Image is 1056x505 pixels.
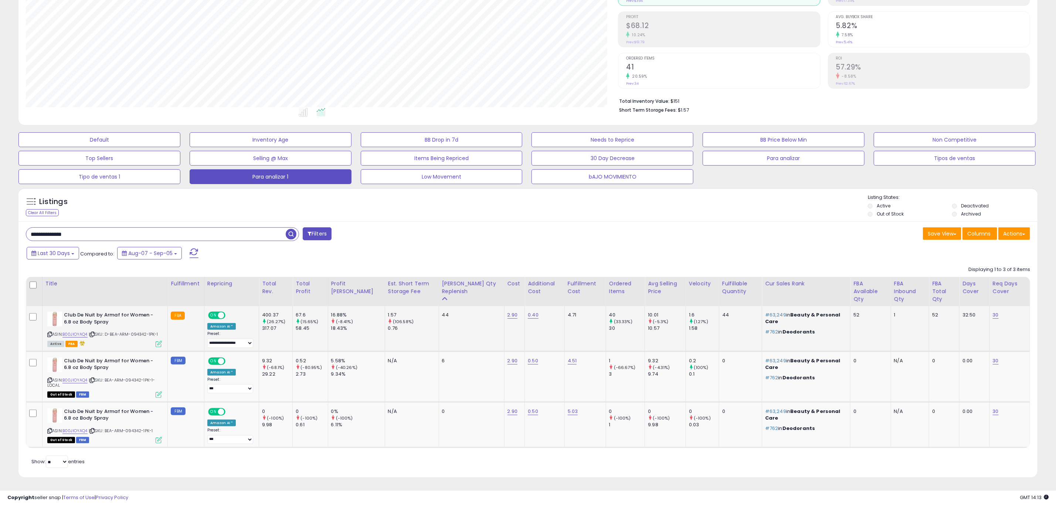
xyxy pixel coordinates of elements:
button: 30 Day Decrease [532,151,693,166]
div: 0.00 [962,357,984,364]
div: 0.61 [296,421,327,428]
span: FBA [65,341,78,347]
a: 0.40 [528,311,539,319]
h5: Listings [39,197,68,207]
a: B00JIOYAQ4 [62,377,88,383]
div: [PERSON_NAME] Qty Replenish [442,280,501,295]
img: 31z-qj-OADL._SL40_.jpg [47,357,62,372]
div: 6.11% [331,421,385,428]
span: Compared to: [80,250,114,257]
a: B00JIOYAQ4 [62,331,88,338]
div: 0 [722,357,756,364]
label: Out of Stock [877,211,904,217]
small: 20.59% [629,74,647,79]
span: Deodorants [782,374,815,381]
button: Filters [303,227,332,240]
div: 30 [609,325,645,332]
div: Displaying 1 to 3 of 3 items [968,266,1030,273]
button: Top Sellers [18,151,180,166]
span: #63,249 [765,311,786,318]
div: 1 [609,421,645,428]
small: (-100%) [653,415,670,421]
div: N/A [388,357,433,364]
div: Velocity [689,280,716,288]
div: Fulfillment [171,280,201,288]
b: Total Inventory Value: [619,98,669,104]
a: 0.50 [528,357,538,365]
div: Avg Selling Price [648,280,682,295]
div: 0 [609,408,645,415]
img: 31z-qj-OADL._SL40_.jpg [47,312,62,326]
button: Actions [998,227,1030,240]
button: Save View [923,227,961,240]
div: Fulfillable Quantity [722,280,759,295]
p: in [765,425,845,432]
div: ASIN: [47,408,162,443]
div: 3 [609,371,645,377]
a: 2.90 [507,311,518,319]
h2: 5.82% [836,21,1030,31]
button: Columns [962,227,997,240]
li: $151 [619,96,1025,105]
div: 0% [331,408,385,415]
div: 52 [932,312,954,318]
a: 30 [993,408,999,415]
span: Profit [626,15,820,19]
a: Privacy Policy [96,494,128,501]
a: B00JIOYAQ4 [62,428,88,434]
div: 9.32 [262,357,292,364]
button: BB Price Below Min [703,132,865,147]
div: 10.01 [648,312,685,318]
button: Items Being Repriced [361,151,523,166]
div: Clear All Filters [26,209,59,216]
small: (-66.67%) [614,365,635,370]
div: 16.88% [331,312,385,318]
button: Tipos de ventas [874,151,1036,166]
div: 0 [296,408,327,415]
div: 44 [722,312,756,318]
strong: Copyright [7,494,34,501]
a: 5.03 [568,408,578,415]
div: Fulfillment Cost [568,280,603,295]
span: Beauty & Personal Care [765,311,841,325]
div: 0 [853,408,885,415]
div: 0.52 [296,357,327,364]
label: Archived [961,211,981,217]
p: in [765,329,845,335]
small: (-100%) [300,415,318,421]
span: #762 [765,328,778,335]
button: Inventory Age [190,132,352,147]
div: 5.58% [331,357,385,364]
small: 7.58% [839,32,853,38]
div: 1.58 [689,325,719,332]
small: Prev: 34 [626,81,639,86]
span: All listings that are currently out of stock and unavailable for purchase on Amazon [47,437,75,443]
div: 9.74 [648,371,685,377]
div: 6 [442,357,499,364]
div: Repricing [207,280,256,288]
label: Active [877,203,890,209]
div: 2.73 [296,371,327,377]
div: Days Cover [962,280,987,295]
h2: $68.12 [626,21,820,31]
span: OFF [224,312,236,319]
div: 0 [932,357,954,364]
small: (-100%) [267,415,284,421]
p: in [765,408,845,421]
button: bAJO MOVIMIENTO [532,169,693,184]
button: Aug-07 - Sep-05 [117,247,182,260]
span: #63,249 [765,408,786,415]
small: (-68.1%) [267,365,284,370]
div: FBA Total Qty [932,280,956,303]
button: BB Drop in 7d [361,132,523,147]
span: #762 [765,425,778,432]
div: Total Profit [296,280,325,295]
span: All listings currently available for purchase on Amazon [47,341,64,347]
div: N/A [388,408,433,415]
small: Prev: $61.79 [626,40,645,44]
small: (15.65%) [300,319,318,325]
span: Beauty & Personal Care [765,357,841,371]
small: Prev: 5.41% [836,40,853,44]
span: 2025-10-6 14:13 GMT [1020,494,1049,501]
div: 9.32 [648,357,685,364]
